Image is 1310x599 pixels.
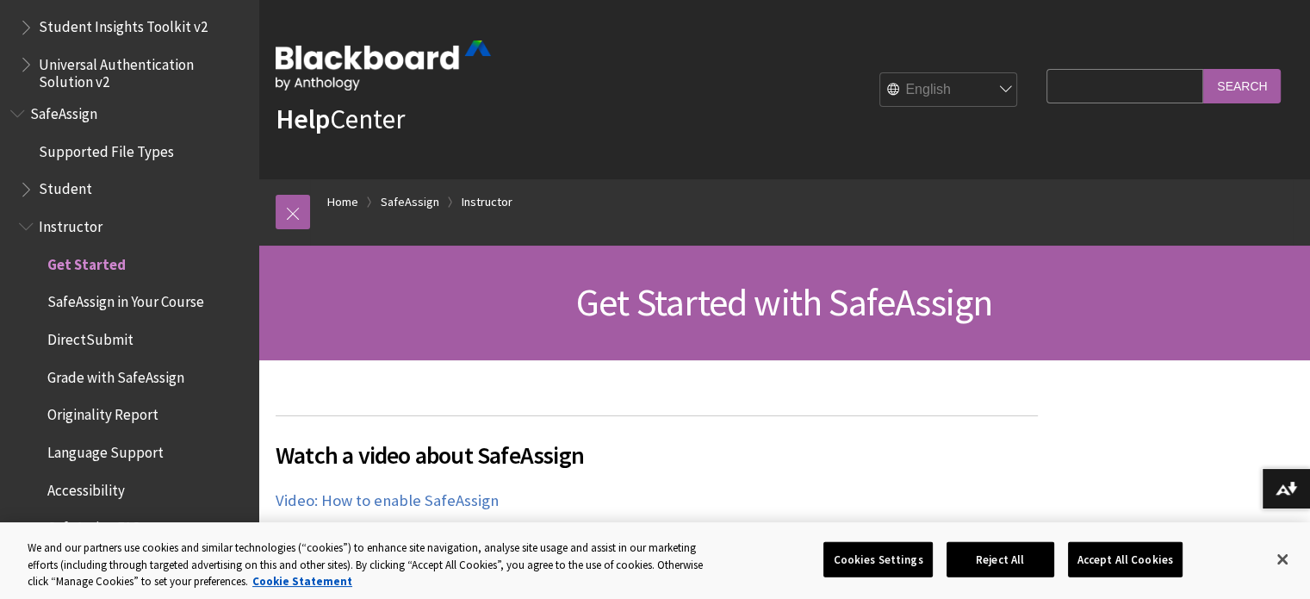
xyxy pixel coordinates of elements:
span: Watch a video about SafeAssign [276,437,1038,473]
span: SafeAssign FAQs [47,514,147,537]
span: Student [39,175,92,198]
a: More information about your privacy, opens in a new tab [252,574,352,589]
span: DirectSubmit [47,325,133,348]
nav: Book outline for Blackboard SafeAssign [10,99,248,580]
a: HelpCenter [276,102,405,136]
span: SafeAssign in Your Course [47,288,204,311]
span: Originality Report [47,401,158,424]
select: Site Language Selector [880,73,1018,108]
span: Get Started with SafeAssign [576,278,992,326]
div: We and our partners use cookies and similar technologies (“cookies”) to enhance site navigation, ... [28,540,721,590]
span: Student Insights Toolkit v2 [39,13,208,36]
button: Cookies Settings [823,541,932,577]
a: SafeAssign [381,191,439,213]
img: Blackboard by Anthology [276,41,491,90]
button: Close [1263,540,1301,578]
span: Instructor [39,212,102,235]
span: Accessibility [47,476,125,499]
a: Home [327,191,358,213]
strong: Help [276,102,330,136]
a: Video: How to enable SafeAssign [276,490,499,511]
a: Instructor [462,191,512,213]
button: Reject All [947,541,1054,577]
span: Supported File Types [39,137,174,160]
span: Universal Authentication Solution v2 [39,50,246,90]
span: Language Support [47,438,164,461]
span: SafeAssign [30,99,97,122]
span: Grade with SafeAssign [47,363,184,386]
input: Search [1203,69,1281,103]
button: Accept All Cookies [1068,541,1183,577]
span: Get Started [47,250,126,273]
